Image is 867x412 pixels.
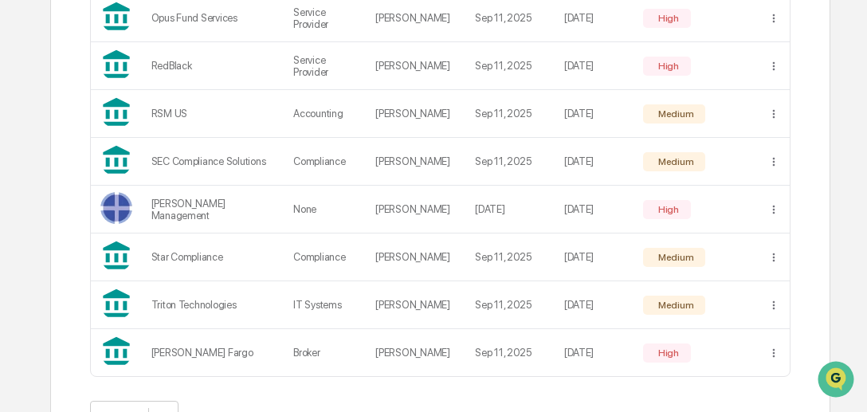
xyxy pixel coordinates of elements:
[655,13,679,24] div: High
[54,143,202,156] div: We're available if you need us!
[284,138,366,186] td: Compliance
[284,90,366,138] td: Accounting
[366,186,465,233] td: [PERSON_NAME]
[16,128,45,156] img: 1746055101610-c473b297-6a78-478c-a979-82029cc54cd1
[10,200,109,229] a: 🖐️Preclearance
[16,39,290,65] p: How can we help?
[555,233,634,281] td: [DATE]
[10,230,107,259] a: 🔎Data Lookup
[465,233,555,281] td: Sep 11, 2025
[151,251,275,263] div: Star Compliance
[151,108,275,120] div: RSM US
[655,108,693,120] div: Medium
[366,90,465,138] td: [PERSON_NAME]
[151,155,275,167] div: SEC Compliance Solutions
[284,233,366,281] td: Compliance
[655,300,693,311] div: Medium
[284,186,366,233] td: None
[284,329,366,376] td: Broker
[151,12,275,24] div: Opus Fund Services
[366,42,465,90] td: [PERSON_NAME]
[366,138,465,186] td: [PERSON_NAME]
[555,281,634,329] td: [DATE]
[555,329,634,376] td: [DATE]
[655,252,693,263] div: Medium
[366,281,465,329] td: [PERSON_NAME]
[555,138,634,186] td: [DATE]
[465,90,555,138] td: Sep 11, 2025
[151,60,275,72] div: RedBlack
[159,269,193,281] span: Pylon
[655,204,679,215] div: High
[655,61,679,72] div: High
[366,329,465,376] td: [PERSON_NAME]
[465,186,555,233] td: [DATE]
[151,299,275,311] div: Triton Technologies
[465,42,555,90] td: Sep 11, 2025
[54,128,261,143] div: Start new chat
[284,42,366,90] td: Service Provider
[100,192,132,224] img: Vendor Logo
[555,186,634,233] td: [DATE]
[109,200,204,229] a: 🗄️Attestations
[32,237,100,253] span: Data Lookup
[465,329,555,376] td: Sep 11, 2025
[116,208,128,221] div: 🗄️
[131,206,198,222] span: Attestations
[465,138,555,186] td: Sep 11, 2025
[32,206,103,222] span: Preclearance
[271,132,290,151] button: Start new chat
[284,281,366,329] td: IT Systems
[16,208,29,221] div: 🖐️
[112,269,193,281] a: Powered byPylon
[366,233,465,281] td: [PERSON_NAME]
[655,156,693,167] div: Medium
[555,42,634,90] td: [DATE]
[151,347,275,359] div: [PERSON_NAME] Fargo
[151,198,275,222] div: [PERSON_NAME] Management
[465,281,555,329] td: Sep 11, 2025
[16,238,29,251] div: 🔎
[555,90,634,138] td: [DATE]
[816,359,859,402] iframe: Open customer support
[655,347,679,359] div: High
